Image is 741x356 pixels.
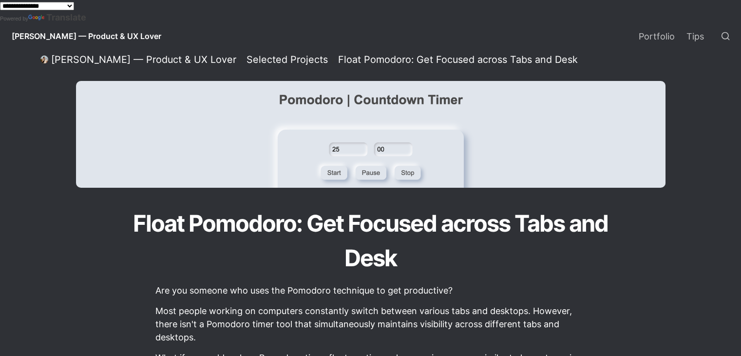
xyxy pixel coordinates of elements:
a: Tips [681,22,710,50]
img: Google Translate [28,15,46,21]
a: Translate [28,12,86,22]
span: [PERSON_NAME] — Product & UX Lover [12,31,161,41]
img: Daniel Lee — Product & UX Lover [40,56,48,63]
img: Float Pomodoro: Get Focused across Tabs and Desk [76,81,665,188]
span: / [240,56,243,64]
div: [PERSON_NAME] — Product & UX Lover [51,54,236,66]
p: Are you someone who uses the Pomodoro technique to get productive? [154,282,587,298]
a: Selected Projects [244,54,331,65]
a: Portfolio [633,22,681,50]
a: Float Pomodoro: Get Focused across Tabs and Desk [335,54,581,65]
h1: Float Pomodoro: Get Focused across Tabs and Desk [108,205,634,276]
div: Selected Projects [247,54,328,66]
div: Float Pomodoro: Get Focused across Tabs and Desk [338,54,578,66]
a: [PERSON_NAME] — Product & UX Lover [38,54,239,65]
span: / [332,56,334,64]
p: Most people working on computers constantly switch between various tabs and desktops. However, th... [154,303,587,345]
a: [PERSON_NAME] — Product & UX Lover [4,22,169,50]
